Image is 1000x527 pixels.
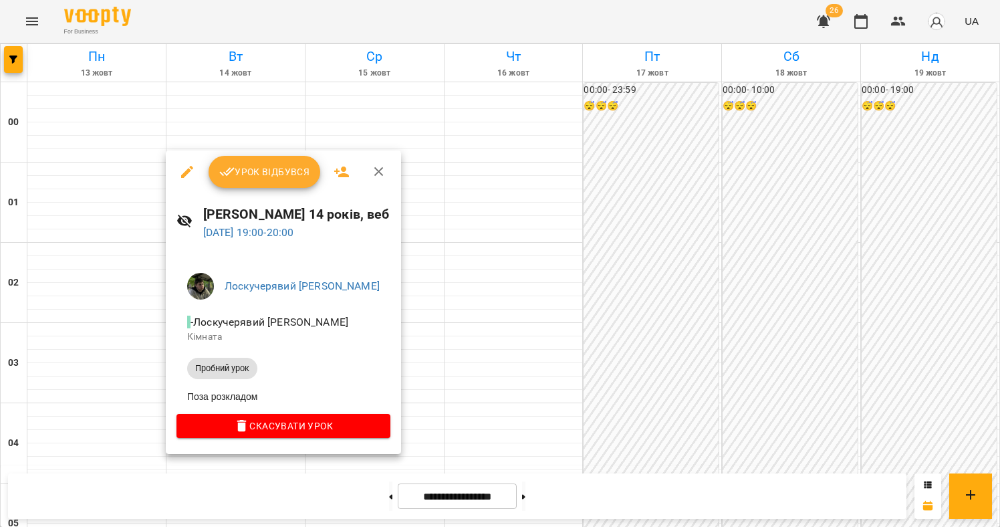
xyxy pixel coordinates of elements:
[176,414,390,438] button: Скасувати Урок
[203,226,294,239] a: [DATE] 19:00-20:00
[187,316,351,328] span: - Лоскучерявий [PERSON_NAME]
[187,330,380,344] p: Кімната
[176,385,390,409] li: Поза розкладом
[187,362,257,375] span: Пробний урок
[219,164,310,180] span: Урок відбувся
[187,273,214,300] img: 7ed2fb31642a3e521e5c89097bfbe560.jpg
[187,418,380,434] span: Скасувати Урок
[203,204,390,225] h6: [PERSON_NAME] 14 років, веб
[209,156,321,188] button: Урок відбувся
[225,280,380,292] a: Лоскучерявий [PERSON_NAME]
